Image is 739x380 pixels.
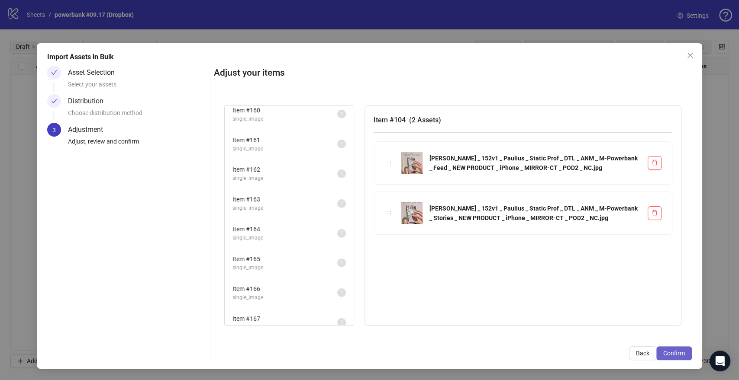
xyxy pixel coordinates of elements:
span: single_image [232,294,337,302]
span: holder [386,210,392,216]
div: [PERSON_NAME] _ 152v1 _ Paulius _ Static Prof _ DTL _ ANM _ M-Powerbank _ Stories _ NEW PRODUCT _... [429,204,640,223]
sup: 1 [337,169,346,178]
div: Import Assets in Bulk [47,52,691,62]
div: [PERSON_NAME] _ 152v1 _ Paulius _ Static Prof _ DTL _ ANM _ M-Powerbank _ Feed _ NEW PRODUCT _ iP... [429,153,640,172]
span: Back [636,350,649,357]
span: Item # 163 [232,195,337,204]
span: 1 [340,290,343,296]
button: Delete [648,206,662,220]
div: holder [384,158,394,168]
div: Select your assets [68,80,207,94]
span: 1 [340,141,343,147]
span: delete [652,160,658,166]
span: Confirm [663,350,685,357]
h3: Item # 104 [374,115,672,125]
span: Item # 164 [232,224,337,234]
span: single_image [232,174,337,182]
span: delete [652,210,658,216]
div: Choose distribution method [68,108,207,123]
span: 1 [340,201,343,207]
span: Item # 166 [232,284,337,294]
sup: 1 [337,259,346,267]
span: 1 [340,319,343,326]
span: Item # 165 [232,254,337,264]
div: holder [384,208,394,218]
span: 1 [340,171,343,177]
span: Item # 160 [232,105,337,115]
span: check [51,98,57,104]
button: Confirm [656,346,692,360]
span: 1 [340,230,343,236]
sup: 1 [337,199,346,208]
span: 1 [340,111,343,117]
div: Asset Selection [68,66,122,80]
span: Item # 162 [232,165,337,174]
button: Delete [648,156,662,170]
sup: 1 [337,140,346,148]
sup: 1 [337,288,346,297]
span: Item # 161 [232,135,337,145]
span: single_image [232,204,337,212]
span: single_image [232,323,337,332]
h2: Adjust your items [214,66,691,80]
div: Adjustment [68,123,110,137]
div: Open Intercom Messenger [710,351,730,371]
sup: 1 [337,110,346,118]
span: ( 2 Assets ) [409,116,441,124]
div: Distribution [68,94,110,108]
span: single_image [232,234,337,242]
sup: 1 [337,318,346,327]
span: holder [386,160,392,166]
span: 3 [52,127,56,134]
span: Item # 167 [232,314,337,323]
span: single_image [232,145,337,153]
img: Luna _ 152v1 _ Paulius _ Static Prof _ DTL _ ANM _ M-Powerbank _ Stories _ NEW PRODUCT _ iPhone _... [401,202,423,224]
button: Back [629,346,656,360]
div: Adjust, review and confirm [68,137,207,151]
span: single_image [232,115,337,123]
span: single_image [232,264,337,272]
span: 1 [340,260,343,266]
span: close [687,52,694,59]
sup: 1 [337,229,346,238]
img: Luna _ 152v1 _ Paulius _ Static Prof _ DTL _ ANM _ M-Powerbank _ Feed _ NEW PRODUCT _ iPhone _ MI... [401,152,423,174]
span: check [51,70,57,76]
button: Close [683,48,697,62]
